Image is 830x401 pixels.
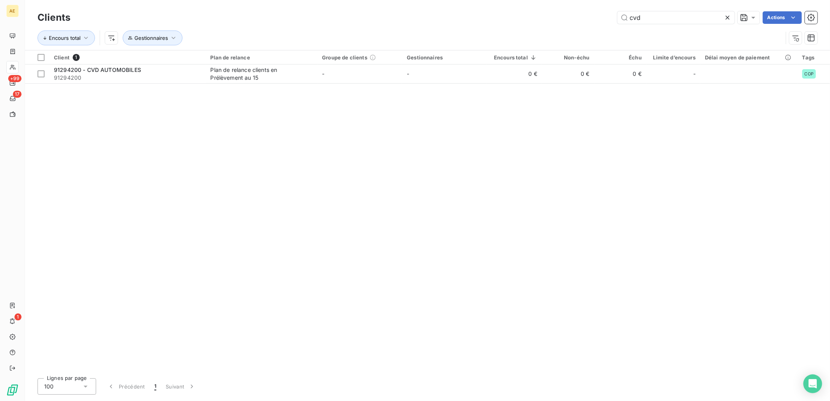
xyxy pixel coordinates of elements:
span: Client [54,54,70,61]
span: - [407,70,409,77]
span: 17 [13,91,21,98]
span: Groupe de clients [322,54,367,61]
div: Gestionnaires [407,54,482,61]
h3: Clients [38,11,70,25]
span: - [322,70,324,77]
span: Gestionnaires [134,35,168,41]
div: Plan de relance clients en Prélèvement au 15 [211,66,308,82]
span: Encours total [49,35,80,41]
span: COP [805,72,814,76]
div: Non-échu [547,54,590,61]
span: 91294200 [54,74,201,82]
button: Encours total [38,30,95,45]
button: Actions [763,11,802,24]
div: Échu [599,54,642,61]
button: Précédent [102,378,150,395]
span: - [693,70,696,78]
div: Délai moyen de paiement [705,54,793,61]
button: Suivant [161,378,200,395]
div: Limite d’encours [651,54,696,61]
img: Logo LeanPay [6,384,19,396]
td: 0 € [542,64,594,83]
span: 1 [14,313,21,320]
span: 1 [154,383,156,390]
button: Gestionnaires [123,30,182,45]
a: 17 [6,92,18,105]
div: AE [6,5,19,17]
span: 1 [73,54,80,61]
td: 0 € [487,64,542,83]
a: +99 [6,77,18,89]
span: 100 [44,383,54,390]
span: +99 [8,75,21,82]
div: Encours total [492,54,537,61]
div: Plan de relance [211,54,313,61]
button: 1 [150,378,161,395]
div: Open Intercom Messenger [803,374,822,393]
span: 91294200 - CVD AUTOMOBILES [54,66,141,73]
div: Tags [802,54,825,61]
input: Rechercher [617,11,735,24]
td: 0 € [594,64,647,83]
